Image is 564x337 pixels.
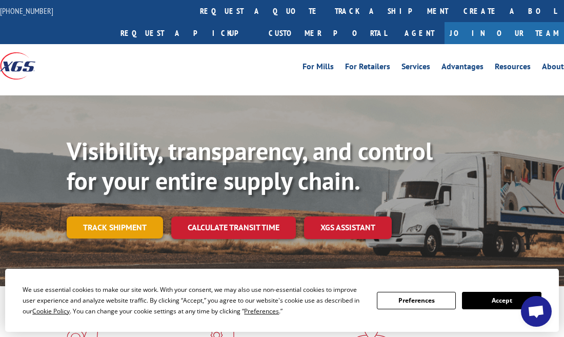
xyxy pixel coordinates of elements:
[5,269,559,332] div: Cookie Consent Prompt
[377,292,456,309] button: Preferences
[67,216,163,238] a: Track shipment
[171,216,296,239] a: Calculate transit time
[462,292,541,309] button: Accept
[304,216,392,239] a: XGS ASSISTANT
[401,63,430,74] a: Services
[32,307,70,315] span: Cookie Policy
[261,22,394,44] a: Customer Portal
[394,22,445,44] a: Agent
[345,63,390,74] a: For Retailers
[303,63,334,74] a: For Mills
[495,63,531,74] a: Resources
[113,22,261,44] a: Request a pickup
[244,307,279,315] span: Preferences
[521,296,552,327] div: Open chat
[441,63,484,74] a: Advantages
[67,135,433,196] b: Visibility, transparency, and control for your entire supply chain.
[23,284,365,316] div: We use essential cookies to make our site work. With your consent, we may also use non-essential ...
[445,22,564,44] a: Join Our Team
[542,63,564,74] a: About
